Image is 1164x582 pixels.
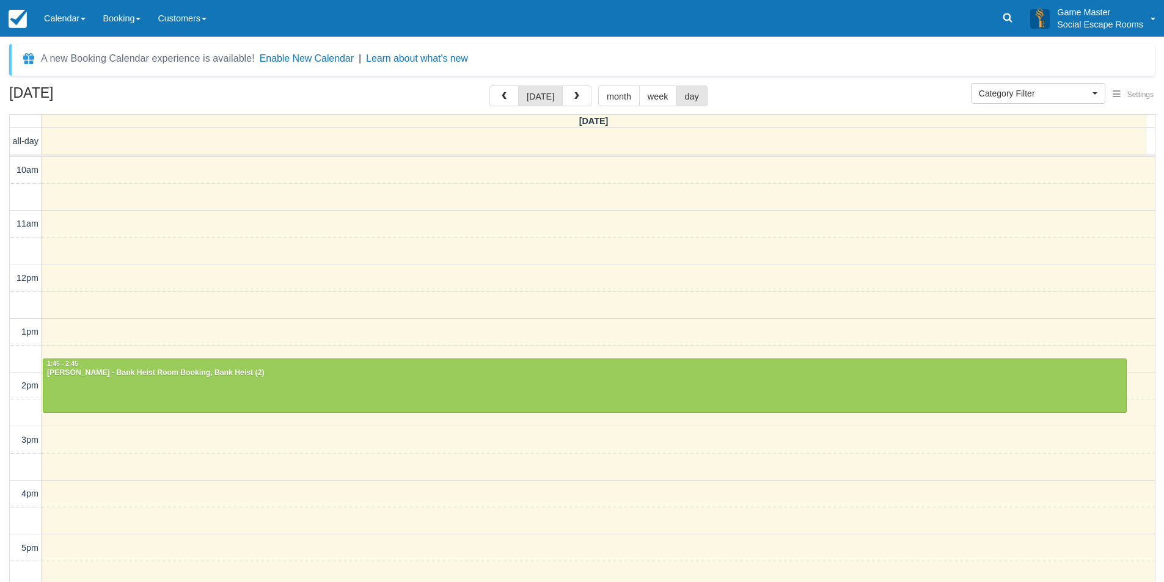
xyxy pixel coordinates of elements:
[598,85,640,106] button: month
[21,327,38,336] span: 1pm
[9,85,164,108] h2: [DATE]
[16,273,38,283] span: 12pm
[1057,18,1143,31] p: Social Escape Rooms
[46,368,1123,378] div: [PERSON_NAME] - Bank Heist Room Booking, Bank Heist (2)
[639,85,677,106] button: week
[260,53,354,65] button: Enable New Calendar
[1127,90,1154,99] span: Settings
[518,85,563,106] button: [DATE]
[21,380,38,390] span: 2pm
[21,435,38,445] span: 3pm
[359,53,361,64] span: |
[1030,9,1050,28] img: A3
[47,360,78,367] span: 1:45 - 2:45
[13,136,38,146] span: all-day
[16,165,38,175] span: 10am
[21,543,38,553] span: 5pm
[21,489,38,498] span: 4pm
[676,85,707,106] button: day
[979,87,1089,100] span: Category Filter
[41,51,255,66] div: A new Booking Calendar experience is available!
[9,10,27,28] img: checkfront-main-nav-mini-logo.png
[579,116,609,126] span: [DATE]
[366,53,468,64] a: Learn about what's new
[971,83,1105,104] button: Category Filter
[1105,86,1161,104] button: Settings
[1057,6,1143,18] p: Game Master
[43,358,1127,412] a: 1:45 - 2:45[PERSON_NAME] - Bank Heist Room Booking, Bank Heist (2)
[16,219,38,228] span: 11am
